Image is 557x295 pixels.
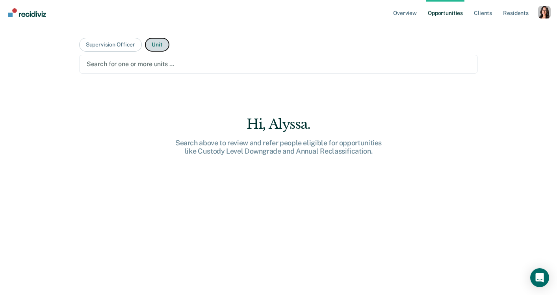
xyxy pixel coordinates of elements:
img: Recidiviz [8,8,46,17]
button: Unit [145,38,169,52]
div: Search above to review and refer people eligible for opportunities like Custody Level Downgrade a... [152,139,405,156]
div: Hi, Alyssa. [152,116,405,132]
button: Profile dropdown button [538,6,551,19]
button: Supervision Officer [79,38,142,52]
div: Open Intercom Messenger [530,268,549,287]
